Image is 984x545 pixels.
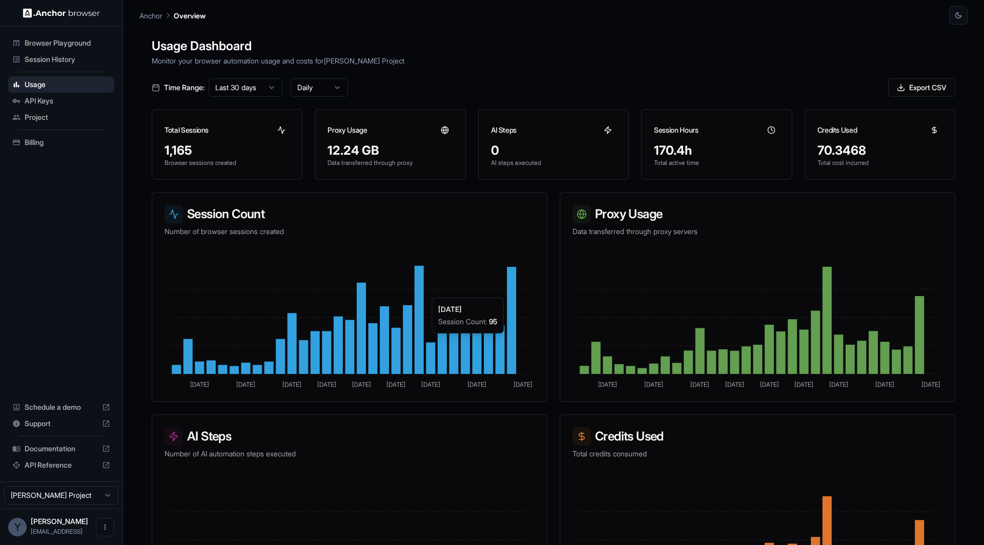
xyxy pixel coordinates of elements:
[327,159,453,167] p: Data transferred through proxy
[794,381,813,388] tspan: [DATE]
[8,109,114,125] div: Project
[25,54,110,65] span: Session History
[491,125,517,135] h3: AI Steps
[8,415,114,432] div: Support
[25,137,110,148] span: Billing
[817,125,857,135] h3: Credits Used
[654,125,698,135] h3: Session Hours
[31,528,83,535] span: yuma@o-mega.ai
[25,444,98,454] span: Documentation
[817,142,942,159] div: 70.3468
[598,381,617,388] tspan: [DATE]
[654,159,779,167] p: Total active time
[174,10,206,21] p: Overview
[8,399,114,415] div: Schedule a demo
[165,125,209,135] h3: Total Sessions
[152,55,955,66] p: Monitor your browser automation usage and costs for [PERSON_NAME] Project
[921,381,940,388] tspan: [DATE]
[421,381,440,388] tspan: [DATE]
[829,381,848,388] tspan: [DATE]
[817,159,942,167] p: Total cost incurred
[165,205,535,223] h3: Session Count
[8,51,114,68] div: Session History
[8,76,114,93] div: Usage
[139,10,206,21] nav: breadcrumb
[96,518,114,536] button: Open menu
[491,159,616,167] p: AI steps executed
[164,82,204,93] span: Time Range:
[165,226,535,237] p: Number of browser sessions created
[644,381,663,388] tspan: [DATE]
[31,517,88,526] span: Yuma Heymans
[25,79,110,90] span: Usage
[282,381,301,388] tspan: [DATE]
[165,159,290,167] p: Browser sessions created
[8,518,27,536] div: Y
[8,35,114,51] div: Browser Playground
[152,37,955,55] h1: Usage Dashboard
[467,381,486,388] tspan: [DATE]
[888,78,955,97] button: Export CSV
[760,381,779,388] tspan: [DATE]
[572,427,942,446] h3: Credits Used
[386,381,405,388] tspan: [DATE]
[25,112,110,122] span: Project
[236,381,255,388] tspan: [DATE]
[317,381,336,388] tspan: [DATE]
[654,142,779,159] div: 170.4h
[8,457,114,473] div: API Reference
[165,142,290,159] div: 1,165
[327,125,367,135] h3: Proxy Usage
[352,381,371,388] tspan: [DATE]
[572,226,942,237] p: Data transferred through proxy servers
[514,381,532,388] tspan: [DATE]
[25,460,98,470] span: API Reference
[25,96,110,106] span: API Keys
[25,418,98,429] span: Support
[690,381,709,388] tspan: [DATE]
[165,449,535,459] p: Number of AI automation steps executed
[8,134,114,151] div: Billing
[8,441,114,457] div: Documentation
[725,381,744,388] tspan: [DATE]
[25,38,110,48] span: Browser Playground
[165,427,535,446] h3: AI Steps
[572,205,942,223] h3: Proxy Usage
[23,8,100,18] img: Anchor Logo
[190,381,209,388] tspan: [DATE]
[875,381,894,388] tspan: [DATE]
[139,10,162,21] p: Anchor
[572,449,942,459] p: Total credits consumed
[8,93,114,109] div: API Keys
[25,402,98,412] span: Schedule a demo
[327,142,453,159] div: 12.24 GB
[491,142,616,159] div: 0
